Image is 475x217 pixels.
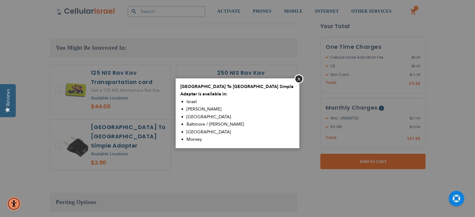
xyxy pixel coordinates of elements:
span: Monsey [186,136,202,142]
span: [GEOGRAPHIC_DATA] [186,114,231,120]
span: [GEOGRAPHIC_DATA] To [GEOGRAPHIC_DATA] Simple Adapter is available in: [180,84,293,97]
div: Accessibility Menu [7,197,21,211]
span: Israel [186,99,197,105]
span: Baltimore / [PERSON_NAME] [186,121,244,127]
span: [GEOGRAPHIC_DATA] [186,129,231,135]
div: Reviews [5,89,11,106]
span: [PERSON_NAME] [186,106,221,112]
